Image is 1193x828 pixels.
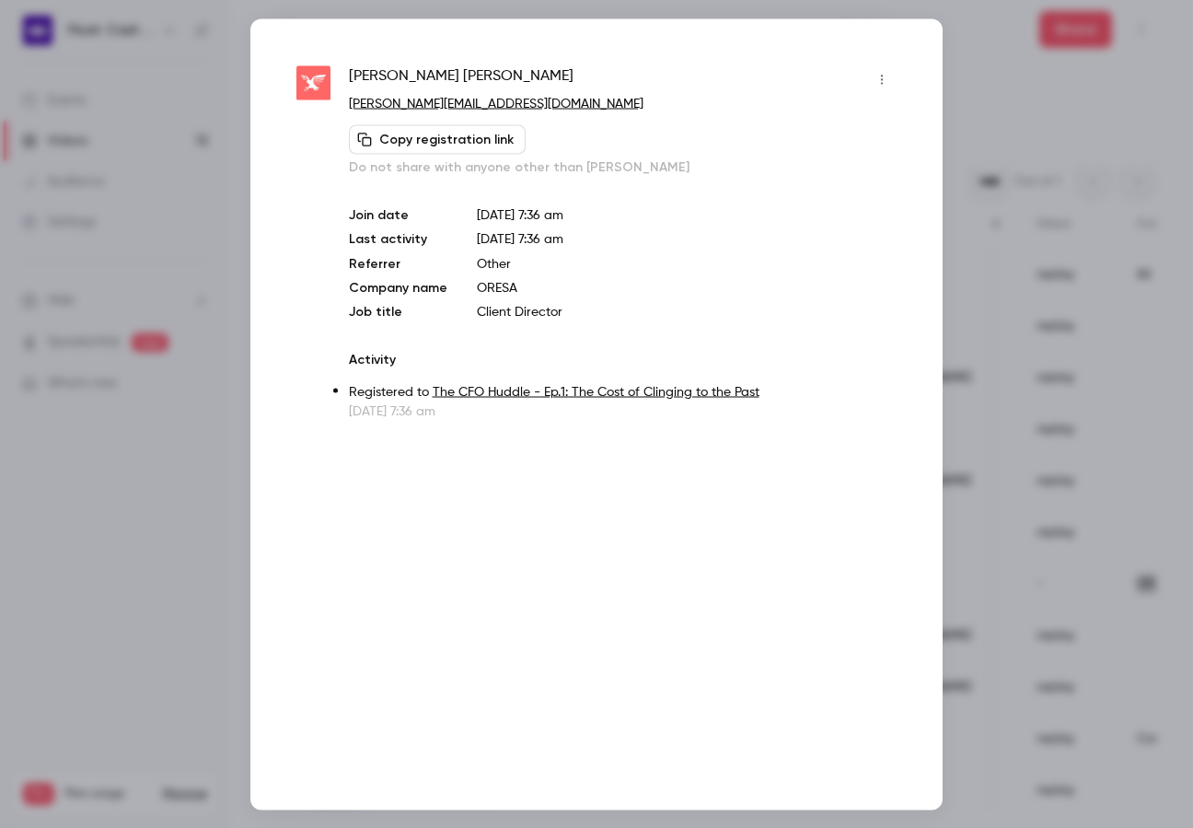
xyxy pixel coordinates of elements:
[349,97,643,110] a: [PERSON_NAME][EMAIL_ADDRESS][DOMAIN_NAME]
[349,350,897,368] p: Activity
[349,402,897,420] p: [DATE] 7:36 am
[477,254,897,273] p: Other
[349,64,573,94] span: [PERSON_NAME] [PERSON_NAME]
[477,205,897,224] p: [DATE] 7:36 am
[477,278,897,297] p: ORESA
[349,124,526,154] button: Copy registration link
[349,302,447,321] p: Job title
[477,302,897,321] p: Client Director
[477,232,563,245] span: [DATE] 7:36 am
[349,229,447,249] p: Last activity
[433,385,759,398] a: The CFO Huddle - Ep.1: The Cost of Clinging to the Past
[349,254,447,273] p: Referrer
[349,278,447,297] p: Company name
[349,157,897,176] p: Do not share with anyone other than [PERSON_NAME]
[296,66,330,100] img: oresa.co.uk
[349,205,447,224] p: Join date
[349,382,897,402] p: Registered to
